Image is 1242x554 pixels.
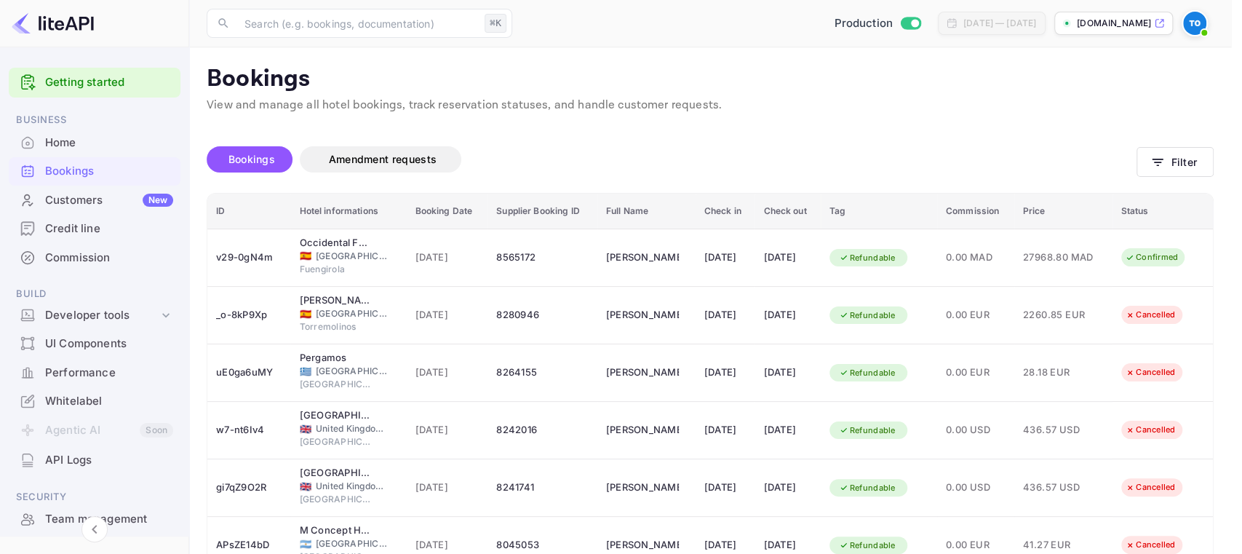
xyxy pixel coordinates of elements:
th: Supplier Booking ID [487,194,597,229]
th: Check out [755,194,820,229]
div: Cancelled [1115,536,1185,554]
div: 8280946 [496,304,589,327]
span: [GEOGRAPHIC_DATA] [316,307,389,320]
div: Refundable [829,422,905,440]
span: [DATE] [415,307,479,323]
div: Credit line [45,221,173,237]
span: [GEOGRAPHIC_DATA] [299,493,372,506]
div: Pergamos [299,351,372,365]
th: ID [207,194,290,229]
span: [GEOGRAPHIC_DATA] [316,250,389,263]
img: LiteAPI logo [12,12,94,35]
span: Torremolinos [299,320,372,333]
div: uE0ga6uMY [216,361,282,384]
span: Business [9,112,180,128]
span: 0.00 EUR [946,307,1006,323]
span: 0.00 USD [946,422,1006,438]
span: 436.57 USD [1023,422,1096,438]
div: Cancelled [1115,478,1185,496]
span: Bookings [228,153,275,165]
div: Sol Torremolinos - Don Pablo [299,293,372,308]
span: 0.00 EUR [946,537,1006,553]
span: 41.27 EUR [1023,537,1096,553]
div: Team management [45,511,173,528]
span: [DATE] [415,250,479,266]
div: Home [45,135,173,151]
span: Argentina [299,539,311,549]
div: UI Components [45,336,173,352]
p: Bookings [207,65,1214,94]
div: [DATE] [763,476,811,499]
div: [DATE] [704,476,747,499]
span: [GEOGRAPHIC_DATA] [316,365,389,378]
div: API Logs [45,452,173,469]
span: [DATE] [415,422,479,438]
th: Commission [937,194,1014,229]
div: 8264155 [496,361,589,384]
div: [DATE] — [DATE] [963,17,1036,30]
div: Customers [45,192,173,209]
div: _o-8kP9Xp [216,304,282,327]
img: Tali Oussama [1183,12,1206,35]
span: Spain [299,251,311,261]
span: 0.00 EUR [946,365,1006,381]
div: 8242016 [496,419,589,442]
div: Montcalm East, Autograph Collection [299,466,372,480]
th: Tag [821,194,937,229]
button: Collapse navigation [81,516,108,542]
div: [DATE] [704,361,747,384]
span: Security [9,489,180,505]
div: Commission [45,250,173,266]
span: 2260.85 EUR [1023,307,1096,323]
div: Refundable [829,249,905,267]
span: 27968.80 MAD [1023,250,1096,266]
div: Whitelabel [45,393,173,410]
div: Santiago Moran Labat [606,476,679,499]
div: ⌘K [485,14,506,33]
div: Oussama Tali [606,304,679,327]
div: Cancelled [1115,421,1185,439]
div: [DATE] [763,304,811,327]
div: Developer tools [45,307,159,324]
th: Price [1014,194,1112,229]
span: [DATE] [415,537,479,553]
div: Oussama Tali [606,246,679,269]
div: [DATE] [763,246,811,269]
input: Search (e.g. bookings, documentation) [236,9,479,38]
th: Booking Date [407,194,488,229]
div: [DATE] [704,246,747,269]
span: Amendment requests [329,153,437,165]
div: Cancelled [1115,363,1185,381]
span: United Kingdom of Great Britain and Northern Ireland [299,482,311,491]
span: [GEOGRAPHIC_DATA] [299,435,372,448]
div: 8241741 [496,476,589,499]
span: Greece [299,367,311,376]
p: [DOMAIN_NAME] [1077,17,1151,30]
th: Check in [696,194,755,229]
div: Confirmed [1115,248,1187,266]
div: account-settings tabs [207,146,1136,173]
div: 8565172 [496,246,589,269]
span: 0.00 USD [946,480,1006,496]
div: M Concept Hotel [299,523,372,538]
div: Santiago Moran Labat [606,419,679,442]
span: [GEOGRAPHIC_DATA] [316,537,389,550]
div: Occidental Fuengirola [299,236,372,250]
span: 436.57 USD [1023,480,1096,496]
span: Spain [299,309,311,319]
div: Refundable [829,479,905,497]
div: Refundable [829,364,905,382]
th: Status [1112,194,1213,229]
div: w7-nt6Iv4 [216,419,282,442]
div: Bill Holder [606,361,679,384]
span: [DATE] [415,365,479,381]
span: 0.00 MAD [946,250,1006,266]
span: Fuengirola [299,263,372,276]
th: Full Name [597,194,696,229]
div: Montcalm East, Autograph Collection [299,408,372,423]
div: Bookings [45,163,173,180]
div: Performance [45,365,173,381]
span: United Kingdom of [GEOGRAPHIC_DATA] and [GEOGRAPHIC_DATA] [316,422,389,435]
span: United Kingdom of [GEOGRAPHIC_DATA] and [GEOGRAPHIC_DATA] [316,480,389,493]
div: [DATE] [704,419,747,442]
